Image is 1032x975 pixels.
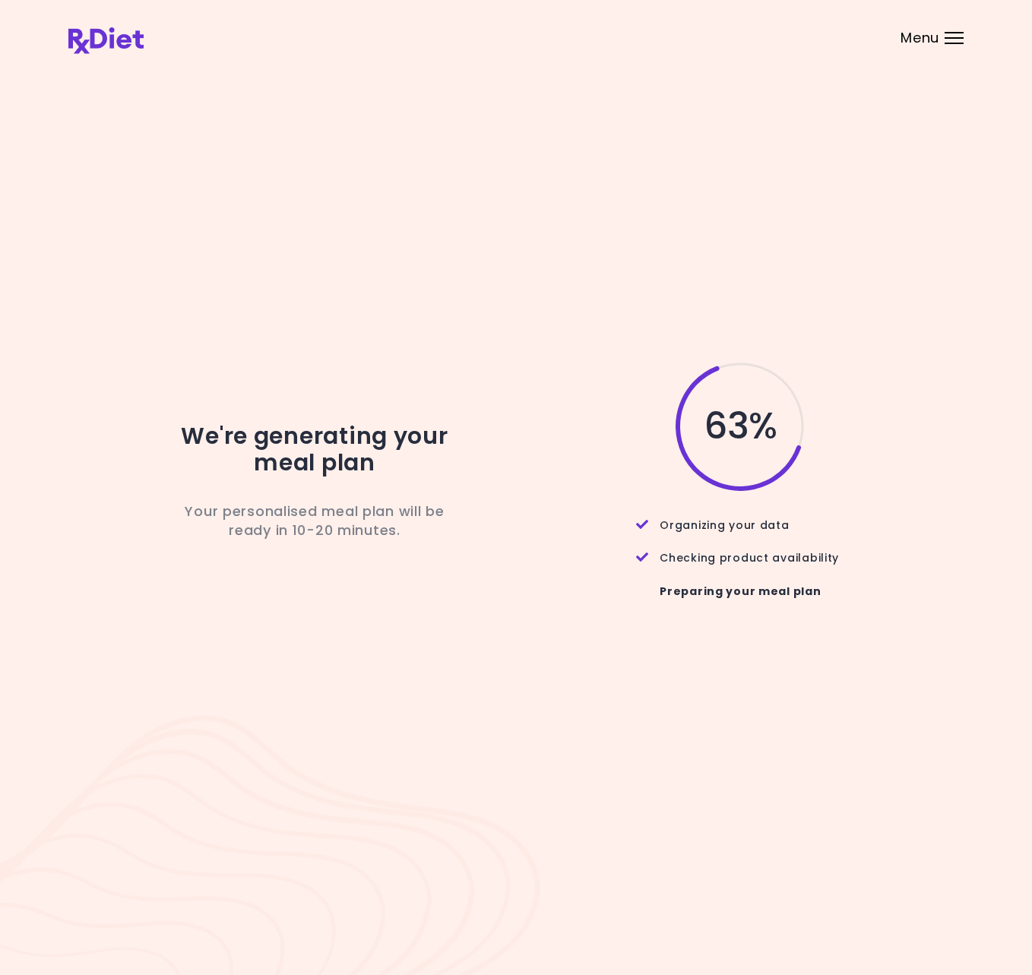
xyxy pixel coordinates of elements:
[704,413,777,439] span: 63 %
[636,533,845,566] div: Checking product availability
[178,502,451,540] p: Your personalised meal plan will be ready in 10-20 minutes.
[636,567,845,616] div: Preparing your meal plan
[636,501,845,533] div: Organizing your data
[68,27,144,54] img: RxDiet
[901,31,939,45] span: Menu
[178,423,451,476] h2: We're generating your meal plan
